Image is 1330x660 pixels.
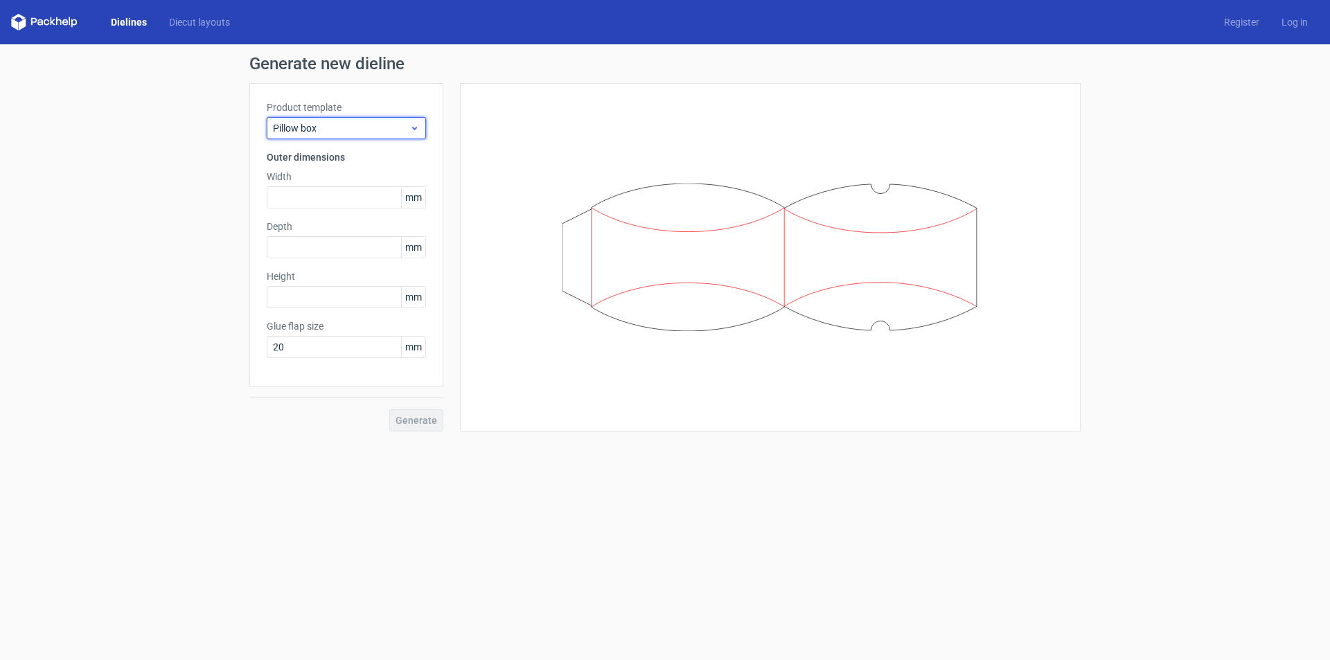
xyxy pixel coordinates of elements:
[401,237,425,258] span: mm
[267,100,426,114] label: Product template
[267,319,426,333] label: Glue flap size
[158,15,241,29] a: Diecut layouts
[267,269,426,283] label: Height
[267,170,426,184] label: Width
[401,187,425,208] span: mm
[100,15,158,29] a: Dielines
[267,150,426,164] h3: Outer dimensions
[1213,15,1270,29] a: Register
[401,337,425,357] span: mm
[401,287,425,307] span: mm
[1270,15,1319,29] a: Log in
[267,220,426,233] label: Depth
[249,55,1081,72] h1: Generate new dieline
[273,121,409,135] span: Pillow box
